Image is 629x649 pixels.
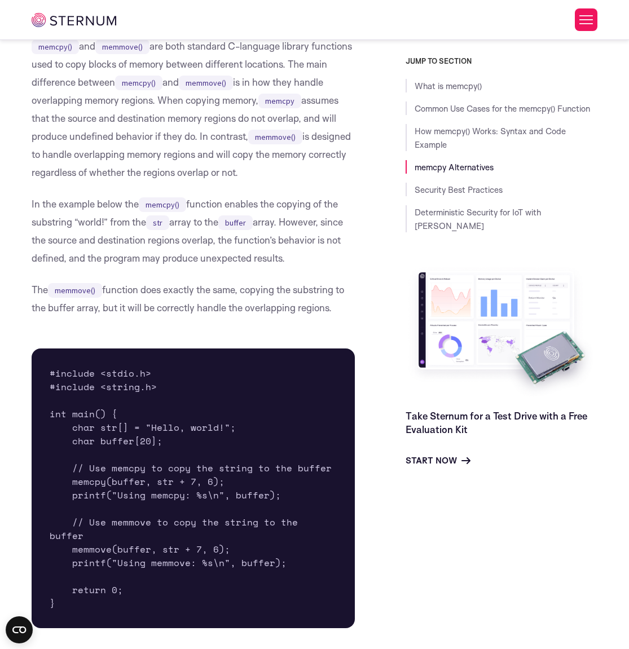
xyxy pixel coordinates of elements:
code: memmove() [179,76,233,90]
button: Open CMP widget [6,616,33,643]
a: Deterministic Security for IoT with [PERSON_NAME] [415,207,541,231]
a: Security Best Practices [415,184,503,195]
pre: #include <stdio.h> #include <string.h> int main() { char str[] = "Hello, world!"; char buffer[20]... [32,348,355,628]
p: The function does exactly the same, copying the substring to the buffer array, but it will be cor... [32,281,355,317]
code: memcpy() [32,39,79,54]
a: Common Use Cases for the memcpy() Function [415,103,590,114]
img: sternum iot [32,13,117,27]
code: str [146,215,169,230]
code: memmove() [48,283,102,298]
code: memcpy() [115,76,162,90]
a: Take Sternum for a Test Drive with a Free Evaluation Kit [406,410,587,435]
code: memmove() [248,130,302,144]
h3: JUMP TO SECTION [406,56,598,65]
p: In the example below the function enables the copying of the substring “world!” from the array to... [32,195,355,267]
img: Take Sternum for a Test Drive with a Free Evaluation Kit [406,264,598,400]
code: buffer [218,215,253,230]
a: memcpy Alternatives [415,162,494,173]
code: memmove() [95,39,149,54]
code: memcpy [258,94,301,108]
a: Start Now [406,454,470,467]
p: and are both standard C-language library functions used to copy blocks of memory between differen... [32,37,355,182]
a: How memcpy() Works: Syntax and Code Example [415,126,566,150]
button: Toggle Menu [575,8,597,31]
code: memcpy() [139,197,186,212]
a: What is memcpy() [415,81,482,91]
